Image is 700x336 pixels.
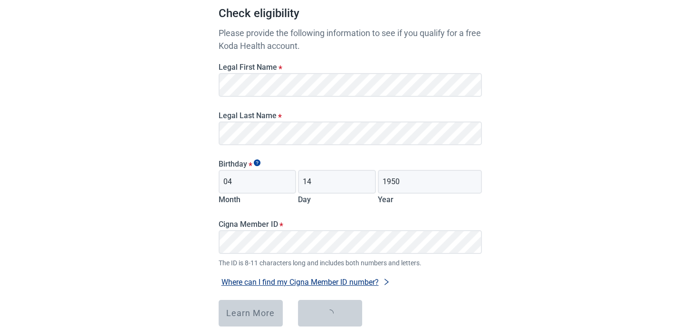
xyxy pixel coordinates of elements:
[219,220,482,229] label: Cigna Member ID
[325,308,335,318] span: loading
[219,159,482,168] legend: Birthday
[226,308,275,318] div: Learn More
[219,300,283,327] button: Learn More
[219,258,482,268] span: The ID is 8-11 characters long and includes both numbers and letters.
[378,170,481,194] input: Birth year
[219,195,240,204] label: Month
[219,276,393,289] button: Where can I find my Cigna Member ID number?
[298,195,311,204] label: Day
[298,170,376,194] input: Birth day
[254,159,260,166] span: Show tooltip
[219,170,297,194] input: Birth month
[383,278,390,286] span: right
[219,63,482,72] label: Legal First Name
[219,111,482,120] label: Legal Last Name
[219,5,482,27] h1: Check eligibility
[219,27,482,52] p: Please provide the following information to see if you qualify for a free Koda Health account.
[378,195,393,204] label: Year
